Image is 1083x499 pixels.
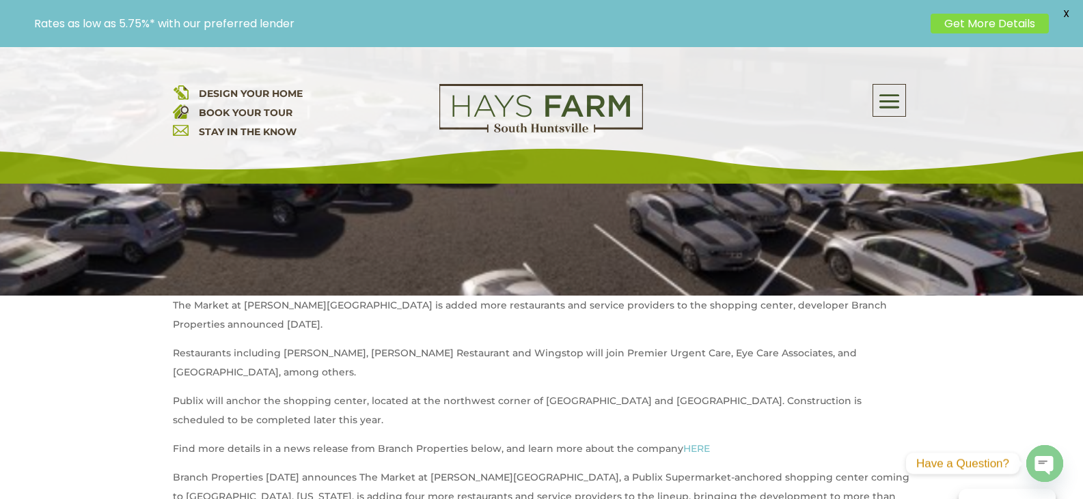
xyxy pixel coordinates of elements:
[173,296,911,343] p: The Market at [PERSON_NAME][GEOGRAPHIC_DATA] is added more restaurants and service providers to t...
[199,126,297,138] a: STAY IN THE KNOW
[199,106,292,119] a: BOOK YOUR TOUR
[199,87,303,100] a: DESIGN YOUR HOME
[173,103,189,119] img: book your home tour
[931,14,1049,33] a: Get More Details
[173,391,911,439] p: Publix will anchor the shopping center, located at the northwest corner of [GEOGRAPHIC_DATA] and ...
[34,17,924,30] p: Rates as low as 5.75%* with our preferred lender
[173,439,911,468] p: Find more details in a news release from Branch Properties below, and learn more about the company
[439,124,643,136] a: hays farm homes huntsville development
[683,442,710,455] a: HERE
[439,84,643,133] img: Logo
[1056,3,1076,24] span: X
[173,84,189,100] img: design your home
[173,343,911,391] p: Restaurants including [PERSON_NAME], [PERSON_NAME] Restaurant and Wingstop will join Premier Urge...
